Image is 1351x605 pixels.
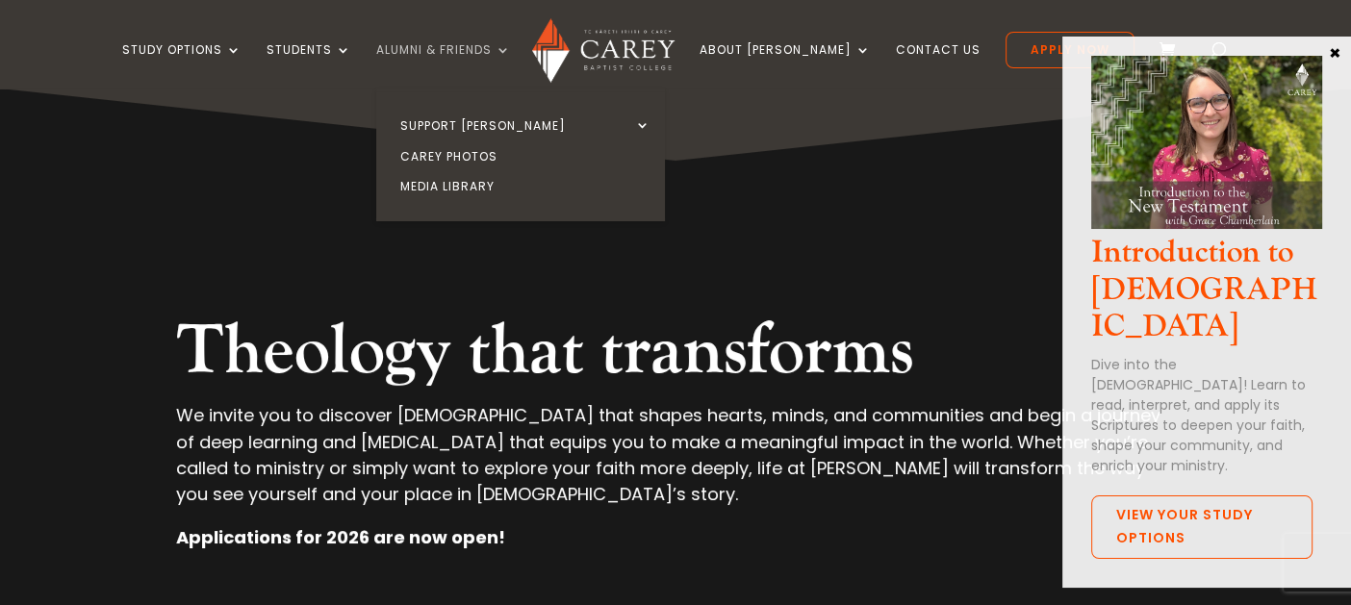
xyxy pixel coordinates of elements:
a: Carey Photos [381,141,670,172]
strong: Applications for 2026 are now open! [176,525,505,549]
img: Intro to NT [1091,56,1322,229]
a: Support [PERSON_NAME] [381,111,670,141]
button: Close [1325,43,1344,61]
p: We invite you to discover [DEMOGRAPHIC_DATA] that shapes hearts, minds, and communities and begin... [176,402,1175,524]
a: Alumni & Friends [376,43,511,88]
img: Carey Baptist College [532,18,674,83]
a: Apply Now [1006,32,1134,68]
p: Dive into the [DEMOGRAPHIC_DATA]! Learn to read, interpret, and apply its Scriptures to deepen yo... [1091,355,1322,476]
a: About [PERSON_NAME] [700,43,871,88]
a: Contact Us [896,43,981,88]
a: Students [267,43,351,88]
a: Study Options [122,43,242,88]
a: View Your Study Options [1091,495,1313,559]
h3: Introduction to [DEMOGRAPHIC_DATA] [1091,235,1322,355]
h2: Theology that transforms [176,310,1175,402]
a: Intro to NT [1091,213,1322,235]
a: Media Library [381,171,670,202]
